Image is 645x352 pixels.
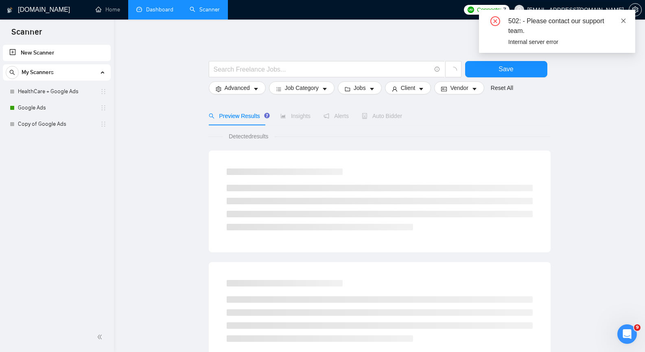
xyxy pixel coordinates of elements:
[3,45,111,61] li: New Scanner
[441,86,447,92] span: idcard
[209,113,267,119] span: Preview Results
[477,5,501,14] span: Connects:
[209,113,214,119] span: search
[9,45,104,61] a: New Scanner
[269,81,335,94] button: barsJob Categorycaret-down
[285,83,319,92] span: Job Category
[324,113,329,119] span: notification
[345,86,350,92] span: folder
[225,83,250,92] span: Advanced
[22,64,54,81] span: My Scanners
[516,7,522,13] span: user
[629,3,642,16] button: setting
[401,83,415,92] span: Client
[362,113,402,119] span: Auto Bidder
[418,86,424,92] span: caret-down
[362,113,367,119] span: robot
[629,7,641,13] span: setting
[97,333,105,341] span: double-left
[324,113,349,119] span: Alerts
[263,112,271,119] div: Tooltip anchor
[617,324,637,344] iframe: Intercom live chat
[385,81,431,94] button: userClientcaret-down
[18,83,95,100] a: HealthCare + Google Ads
[434,81,484,94] button: idcardVendorcaret-down
[508,37,625,46] div: Internal server error
[214,64,431,74] input: Search Freelance Jobs...
[508,16,625,36] div: 502: - Please contact our support team.
[190,6,220,13] a: searchScanner
[499,64,513,74] span: Save
[216,86,221,92] span: setting
[223,132,274,141] span: Detected results
[276,86,282,92] span: bars
[621,18,626,24] span: close
[18,116,95,132] a: Copy of Google Ads
[7,4,13,17] img: logo
[280,113,310,119] span: Insights
[100,121,107,127] span: holder
[18,100,95,116] a: Google Ads
[472,86,477,92] span: caret-down
[629,7,642,13] a: setting
[322,86,328,92] span: caret-down
[503,5,506,14] span: 7
[5,26,48,43] span: Scanner
[100,88,107,95] span: holder
[100,105,107,111] span: holder
[369,86,375,92] span: caret-down
[136,6,173,13] a: dashboardDashboard
[280,113,286,119] span: area-chart
[435,67,440,72] span: info-circle
[450,83,468,92] span: Vendor
[96,6,120,13] a: homeHome
[253,86,259,92] span: caret-down
[6,70,18,75] span: search
[465,61,547,77] button: Save
[3,64,111,132] li: My Scanners
[450,67,457,74] span: loading
[634,324,641,331] span: 9
[490,16,500,26] span: close-circle
[209,81,266,94] button: settingAdvancedcaret-down
[354,83,366,92] span: Jobs
[6,66,19,79] button: search
[491,83,513,92] a: Reset All
[392,86,398,92] span: user
[468,7,474,13] img: upwork-logo.png
[338,81,382,94] button: folderJobscaret-down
